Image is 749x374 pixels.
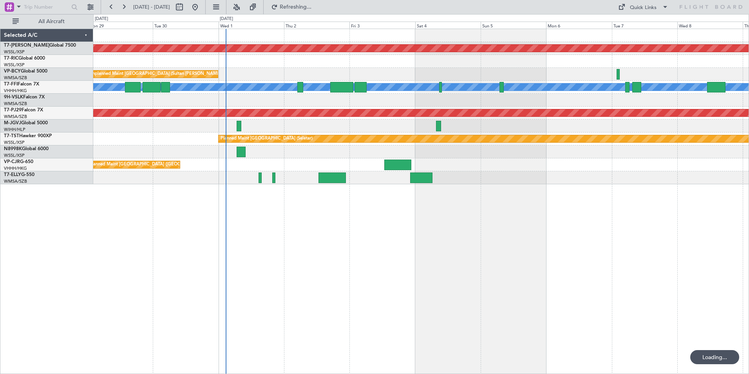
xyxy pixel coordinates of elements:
[24,1,69,13] input: Trip Number
[4,121,21,125] span: M-JGVJ
[4,147,49,151] a: N8998KGlobal 6000
[612,22,677,29] div: Tue 7
[4,127,25,133] a: WIHH/HLP
[4,160,20,164] span: VP-CJR
[4,108,22,113] span: T7-PJ29
[4,134,19,138] span: T7-TST
[220,16,233,22] div: [DATE]
[87,22,153,29] div: Mon 29
[546,22,612,29] div: Mon 6
[4,82,39,87] a: T7-FFIFalcon 7X
[4,101,27,107] a: WMSA/SZB
[219,22,284,29] div: Wed 1
[4,69,21,74] span: VP-BCY
[690,350,739,364] div: Loading...
[4,153,25,158] a: WSSL/XSP
[20,19,83,24] span: All Aircraft
[4,140,25,145] a: WSSL/XSP
[279,4,312,10] span: Refreshing...
[677,22,743,29] div: Wed 8
[4,75,27,81] a: WMSA/SZB
[9,15,85,28] button: All Aircraft
[4,43,76,48] a: T7-[PERSON_NAME]Global 7500
[4,95,23,100] span: 9H-VSLK
[4,88,27,94] a: VHHH/HKG
[4,108,43,113] a: T7-PJ29Falcon 7X
[268,1,315,13] button: Refreshing...
[4,56,18,61] span: T7-RIC
[4,114,27,120] a: WMSA/SZB
[4,172,34,177] a: T7-ELLYG-550
[89,68,277,80] div: Unplanned Maint [GEOGRAPHIC_DATA] (Sultan [PERSON_NAME] [PERSON_NAME] - Subang)
[614,1,672,13] button: Quick Links
[4,95,45,100] a: 9H-VSLKFalcon 7X
[349,22,415,29] div: Fri 3
[95,16,108,22] div: [DATE]
[221,133,313,145] div: Planned Maint [GEOGRAPHIC_DATA] (Seletar)
[481,22,546,29] div: Sun 5
[133,4,170,11] span: [DATE] - [DATE]
[153,22,218,29] div: Tue 30
[4,172,21,177] span: T7-ELLY
[630,4,657,12] div: Quick Links
[4,134,52,138] a: T7-TSTHawker 900XP
[4,69,47,74] a: VP-BCYGlobal 5000
[4,121,48,125] a: M-JGVJGlobal 5000
[89,159,220,171] div: Planned Maint [GEOGRAPHIC_DATA] ([GEOGRAPHIC_DATA] Intl)
[4,165,27,171] a: VHHH/HKG
[415,22,481,29] div: Sat 4
[4,56,45,61] a: T7-RICGlobal 6000
[4,178,27,184] a: WMSA/SZB
[4,147,22,151] span: N8998K
[284,22,349,29] div: Thu 2
[4,49,25,55] a: WSSL/XSP
[4,82,18,87] span: T7-FFI
[4,62,25,68] a: WSSL/XSP
[4,43,49,48] span: T7-[PERSON_NAME]
[4,160,33,164] a: VP-CJRG-650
